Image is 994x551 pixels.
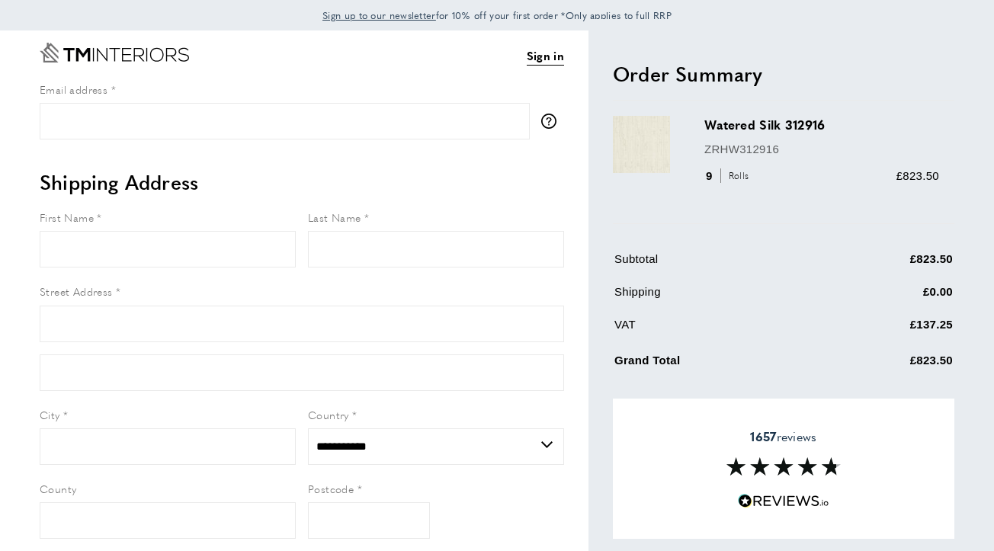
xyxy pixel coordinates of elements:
[726,457,841,476] img: Reviews section
[614,283,819,312] td: Shipping
[896,169,939,182] span: £823.50
[40,82,107,97] span: Email address
[738,494,829,508] img: Reviews.io 5 stars
[704,167,754,185] div: 9
[527,46,564,66] a: Sign in
[614,316,819,345] td: VAT
[820,316,954,345] td: £137.25
[704,140,939,159] p: ZRHW312916
[308,407,349,422] span: Country
[613,116,670,173] img: Watered Silk 312916
[750,429,816,444] span: reviews
[40,284,113,299] span: Street Address
[40,407,60,422] span: City
[308,481,354,496] span: Postcode
[541,114,564,129] button: More information
[820,348,954,381] td: £823.50
[720,168,753,183] span: Rolls
[40,210,94,225] span: First Name
[750,428,776,445] strong: 1657
[613,60,954,88] h2: Order Summary
[308,210,361,225] span: Last Name
[820,283,954,312] td: £0.00
[322,8,436,22] span: Sign up to our newsletter
[40,43,189,62] a: Go to Home page
[614,250,819,280] td: Subtotal
[820,250,954,280] td: £823.50
[40,481,76,496] span: County
[40,168,564,196] h2: Shipping Address
[322,8,436,23] a: Sign up to our newsletter
[704,116,939,133] h3: Watered Silk 312916
[614,348,819,381] td: Grand Total
[322,8,672,22] span: for 10% off your first order *Only applies to full RRP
